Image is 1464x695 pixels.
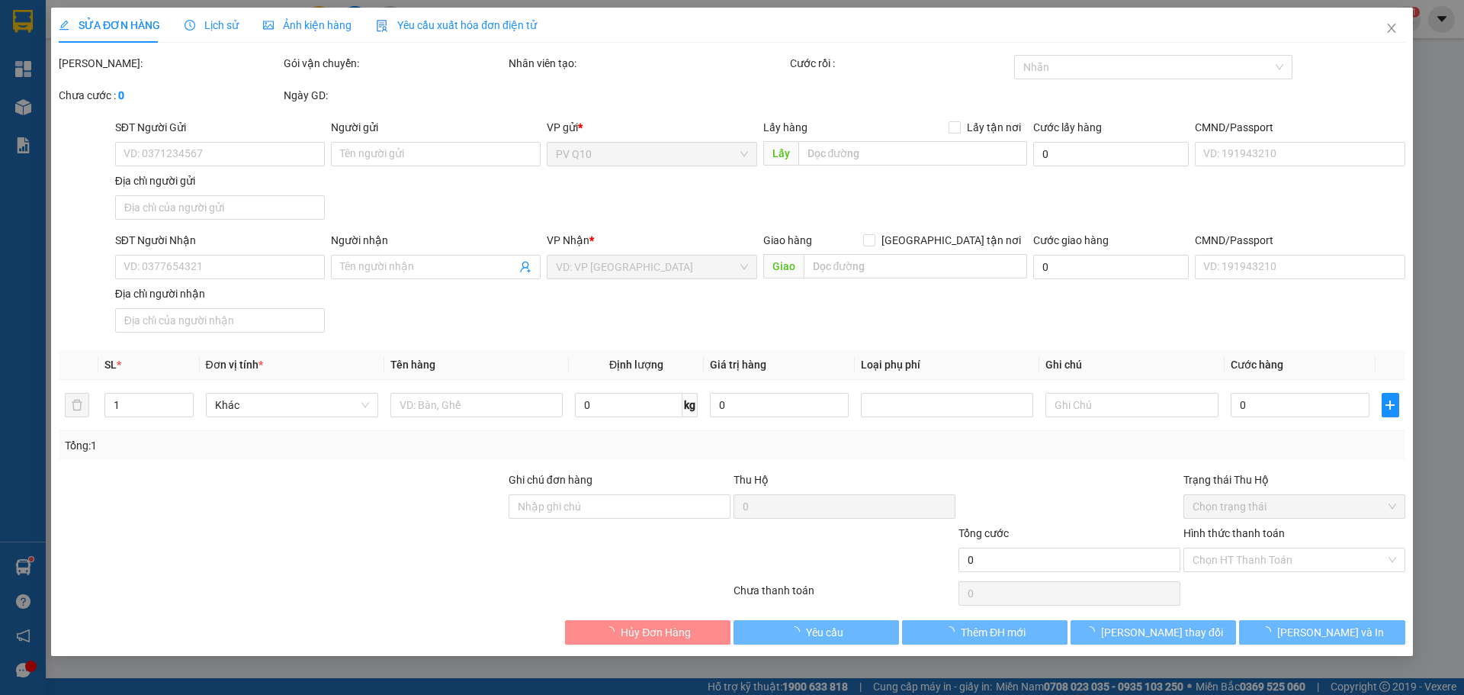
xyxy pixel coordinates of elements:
span: SL [105,359,117,371]
span: user-add [520,261,532,273]
th: Ghi chú [1040,350,1225,380]
b: 0 [118,89,124,101]
span: loading [789,626,806,637]
span: Định lượng [609,359,663,371]
li: [STREET_ADDRESS][PERSON_NAME]. [GEOGRAPHIC_DATA], Tỉnh [GEOGRAPHIC_DATA] [143,37,637,56]
button: Yêu cầu [734,620,899,645]
span: Thêm ĐH mới [961,624,1026,641]
label: Cước giao hàng [1033,234,1109,246]
div: Tổng: 1 [65,437,565,454]
div: Người nhận [331,232,541,249]
div: Ngày GD: [284,87,506,104]
span: loading [944,626,961,637]
li: Hotline: 1900 8153 [143,56,637,76]
span: PV Q10 [557,143,748,166]
div: Gói vận chuyển: [284,55,506,72]
div: Địa chỉ người gửi [115,172,325,189]
input: Cước giao hàng [1033,255,1189,279]
span: Lấy tận nơi [961,119,1027,136]
span: Khác [215,394,369,417]
span: Tổng cước [958,527,1009,539]
span: Yêu cầu [806,624,843,641]
button: delete [65,393,89,417]
span: Hủy Đơn Hàng [621,624,691,641]
span: Tên hàng [390,359,435,371]
button: Thêm ĐH mới [902,620,1067,645]
span: Giao hàng [763,234,812,246]
span: VP Nhận [547,234,590,246]
label: Ghi chú đơn hàng [509,474,592,486]
input: VD: Bàn, Ghế [390,393,563,417]
span: loading [1084,626,1101,637]
span: Thu Hộ [734,474,769,486]
span: Đơn vị tính [206,359,263,371]
span: Cước hàng [1231,359,1283,371]
button: [PERSON_NAME] và In [1240,620,1405,645]
span: loading [1260,626,1277,637]
span: kg [682,393,698,417]
span: [GEOGRAPHIC_DATA] tận nơi [875,232,1027,249]
span: edit [59,20,69,31]
span: Giao [763,254,804,278]
th: Loại phụ phí [855,350,1039,380]
span: Lịch sử [185,19,239,31]
div: [PERSON_NAME]: [59,55,281,72]
span: picture [263,20,274,31]
input: Địa chỉ của người gửi [115,195,325,220]
span: [PERSON_NAME] và In [1277,624,1384,641]
span: SỬA ĐƠN HÀNG [59,19,160,31]
div: SĐT Người Nhận [115,232,325,249]
div: Chưa thanh toán [732,582,957,609]
div: Địa chỉ người nhận [115,285,325,302]
div: VP gửi [547,119,757,136]
div: CMND/Passport [1195,232,1405,249]
input: Cước lấy hàng [1033,142,1189,166]
button: [PERSON_NAME] thay đổi [1071,620,1236,645]
span: Yêu cầu xuất hóa đơn điện tử [376,19,537,31]
span: loading [604,626,621,637]
span: Lấy [763,141,798,166]
button: Close [1370,8,1413,50]
span: [PERSON_NAME] thay đổi [1101,624,1223,641]
div: Người gửi [331,119,541,136]
input: Dọc đường [804,254,1027,278]
button: Hủy Đơn Hàng [565,620,730,645]
div: CMND/Passport [1195,119,1405,136]
input: Ghi Chú [1046,393,1218,417]
input: Dọc đường [798,141,1027,166]
span: clock-circle [185,20,195,31]
input: Địa chỉ của người nhận [115,308,325,333]
span: Lấy hàng [763,121,807,134]
img: logo.jpg [19,19,95,95]
div: SĐT Người Gửi [115,119,325,136]
label: Hình thức thanh toán [1183,527,1285,539]
div: Cước rồi : [790,55,1012,72]
div: Trạng thái Thu Hộ [1183,471,1405,488]
span: Ảnh kiện hàng [263,19,352,31]
b: GỬI : PV Q10 [19,111,140,136]
span: close [1385,22,1398,34]
div: Nhân viên tạo: [509,55,787,72]
button: plus [1382,393,1398,417]
img: icon [376,20,388,32]
input: Ghi chú đơn hàng [509,494,730,519]
span: Chọn trạng thái [1193,495,1396,518]
span: Giá trị hàng [710,359,766,371]
label: Cước lấy hàng [1033,121,1102,134]
div: Chưa cước : [59,87,281,104]
span: plus [1382,399,1398,411]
